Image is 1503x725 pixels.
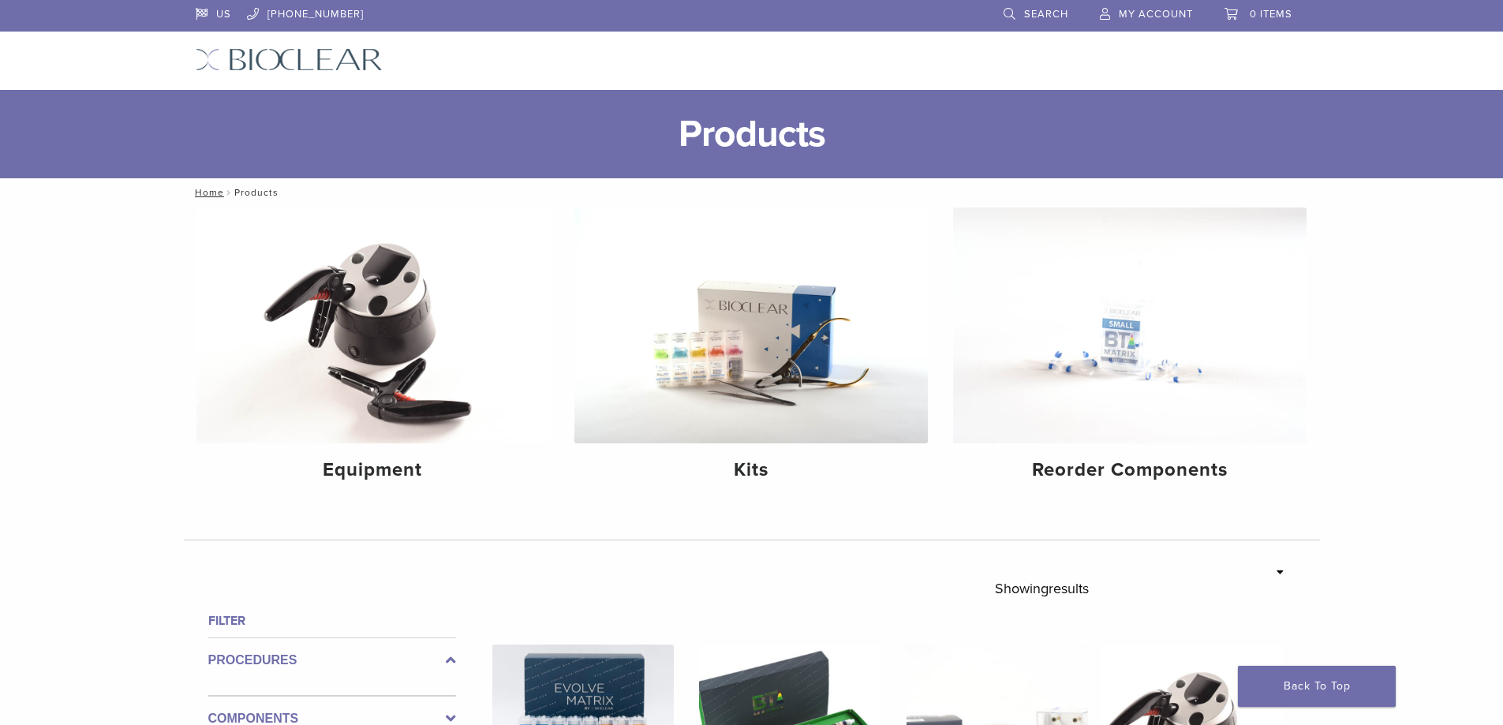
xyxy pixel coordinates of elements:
[574,207,928,495] a: Kits
[1119,8,1193,21] span: My Account
[574,207,928,443] img: Kits
[184,178,1320,207] nav: Products
[196,207,550,443] img: Equipment
[966,456,1294,484] h4: Reorder Components
[196,48,383,71] img: Bioclear
[995,572,1089,605] p: Showing results
[208,611,456,630] h4: Filter
[953,207,1307,495] a: Reorder Components
[1024,8,1068,21] span: Search
[953,207,1307,443] img: Reorder Components
[208,651,456,670] label: Procedures
[587,456,915,484] h4: Kits
[190,187,224,198] a: Home
[1238,666,1396,707] a: Back To Top
[209,456,537,484] h4: Equipment
[224,189,234,196] span: /
[1250,8,1292,21] span: 0 items
[196,207,550,495] a: Equipment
